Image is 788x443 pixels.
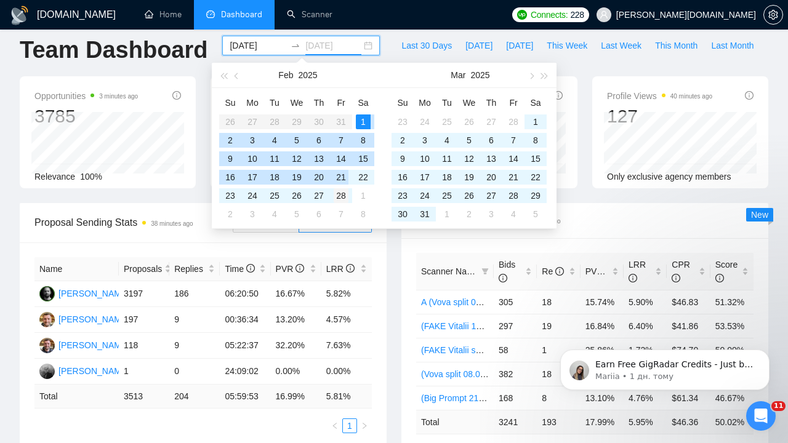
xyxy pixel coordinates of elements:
[124,262,162,276] span: Proposals
[220,281,270,307] td: 06:20:50
[624,314,667,338] td: 6.40%
[480,131,502,150] td: 2025-03-06
[298,63,317,87] button: 2025
[20,36,207,65] h1: Team Dashboard
[480,186,502,205] td: 2025-03-27
[525,150,547,168] td: 2025-03-15
[605,267,614,276] span: info-circle
[480,113,502,131] td: 2025-02-27
[502,205,525,223] td: 2025-04-04
[352,186,374,205] td: 2025-03-01
[263,131,286,150] td: 2025-02-04
[484,207,499,221] div: 3
[334,188,348,203] div: 28
[537,314,580,338] td: 19
[219,205,241,223] td: 2025-03-02
[343,419,356,433] a: 1
[506,133,521,148] div: 7
[169,257,220,281] th: Replies
[465,39,492,52] span: [DATE]
[771,401,786,411] span: 11
[276,264,305,274] span: PVR
[517,10,527,20] img: upwork-logo.png
[462,133,476,148] div: 5
[528,170,543,185] div: 22
[305,39,361,52] input: End date
[119,281,169,307] td: 3197
[484,188,499,203] div: 27
[289,151,304,166] div: 12
[39,338,55,353] img: VS
[601,39,641,52] span: Last Week
[39,288,129,298] a: VS[PERSON_NAME]
[395,188,410,203] div: 23
[763,5,783,25] button: setting
[440,114,454,129] div: 25
[312,151,326,166] div: 13
[745,91,754,100] span: info-circle
[119,333,169,359] td: 118
[392,150,414,168] td: 2025-03-09
[395,114,410,129] div: 23
[670,93,712,100] time: 40 minutes ago
[414,186,436,205] td: 2025-03-24
[326,264,355,274] span: LRR
[414,93,436,113] th: Mo
[312,188,326,203] div: 27
[458,168,480,186] td: 2025-03-19
[219,186,241,205] td: 2025-02-23
[581,314,624,338] td: 16.84%
[528,188,543,203] div: 29
[330,205,352,223] td: 2025-03-07
[421,297,611,307] a: A (Vova split 08.07) Full-stack (Yes Prompt 13.08)
[263,205,286,223] td: 2025-03-04
[241,150,263,168] td: 2025-02-10
[330,150,352,168] td: 2025-02-14
[494,314,537,338] td: 297
[417,151,432,166] div: 10
[667,314,710,338] td: $41.86
[34,89,138,103] span: Opportunities
[352,113,374,131] td: 2025-02-01
[267,133,282,148] div: 4
[169,307,220,333] td: 9
[528,133,543,148] div: 8
[585,266,614,276] span: PVR
[440,170,454,185] div: 18
[480,205,502,223] td: 2025-04-03
[289,207,304,221] div: 5
[484,170,499,185] div: 20
[499,260,515,283] span: Bids
[440,188,454,203] div: 25
[436,113,458,131] td: 2025-02-25
[414,150,436,168] td: 2025-03-10
[710,314,754,338] td: 53.53%
[361,422,368,429] span: right
[458,93,480,113] th: We
[421,345,611,355] a: (FAKE Vitalii split 14.08) Saas (NO Prompt 01.07)
[221,9,262,20] span: Dashboard
[334,207,348,221] div: 7
[421,369,589,379] a: (Vova split 08.07) Saas (YES Prompt 13.08)
[531,8,568,22] span: Connects:
[525,131,547,150] td: 2025-03-08
[223,170,238,185] div: 16
[334,133,348,148] div: 7
[484,151,499,166] div: 13
[223,207,238,221] div: 2
[219,168,241,186] td: 2025-02-16
[395,151,410,166] div: 9
[540,36,594,55] button: This Week
[267,151,282,166] div: 11
[286,131,308,150] td: 2025-02-05
[151,220,193,227] time: 38 minutes ago
[286,186,308,205] td: 2025-02-26
[346,264,355,273] span: info-circle
[271,307,321,333] td: 13.20%
[414,168,436,186] td: 2025-03-17
[352,168,374,186] td: 2025-02-22
[312,170,326,185] div: 20
[672,274,680,282] span: info-circle
[542,324,788,410] iframe: Intercom notifications повідомлення
[392,131,414,150] td: 2025-03-02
